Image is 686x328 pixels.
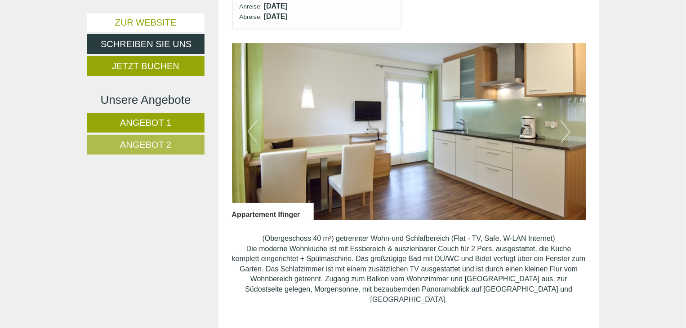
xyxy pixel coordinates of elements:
button: Previous [248,120,257,143]
p: (Obergeschoss 40 m²) getrennter Wohn-und Schlafbereich (Flat - TV, Safe, W-LAN Internet) Die mode... [232,234,586,306]
small: Anreise: [240,3,262,10]
img: image [232,43,586,220]
a: Schreiben Sie uns [87,34,205,54]
a: Jetzt buchen [87,56,205,76]
span: Angebot 2 [120,140,171,150]
div: Appartement Ifinger [232,203,314,220]
button: Next [561,120,570,143]
small: Abreise: [240,13,262,20]
a: Zur Website [87,13,205,32]
b: [DATE] [264,13,288,20]
div: Unsere Angebote [87,92,205,108]
span: Angebot 1 [120,118,171,128]
b: [DATE] [264,2,288,10]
